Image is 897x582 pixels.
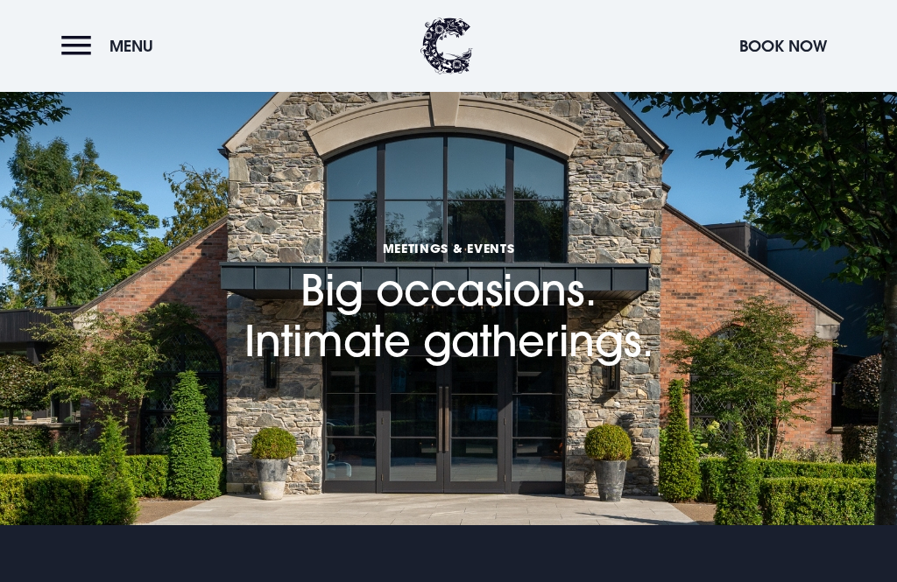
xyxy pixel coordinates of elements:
button: Menu [61,27,162,65]
span: Meetings & Events [244,240,653,256]
button: Book Now [731,27,836,65]
span: Menu [109,36,153,56]
h1: Big occasions. Intimate gatherings. [244,167,653,366]
img: Clandeboye Lodge [420,18,473,74]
